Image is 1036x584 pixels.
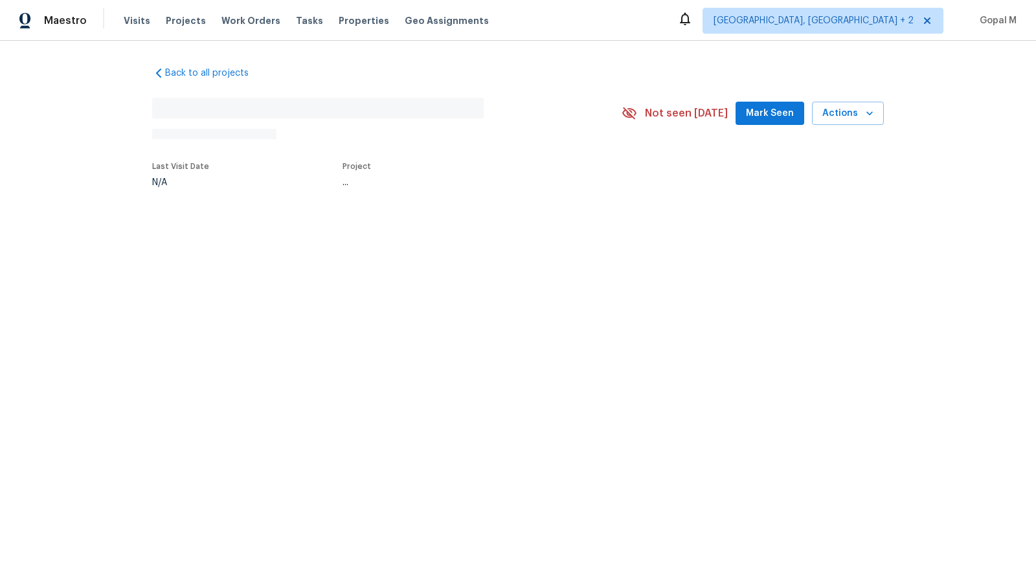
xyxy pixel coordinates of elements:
button: Mark Seen [736,102,804,126]
span: Mark Seen [746,106,794,122]
span: Maestro [44,14,87,27]
span: Actions [822,106,873,122]
span: Project [343,163,371,170]
span: Properties [339,14,389,27]
a: Back to all projects [152,67,276,80]
span: Work Orders [221,14,280,27]
span: Gopal M [974,14,1017,27]
span: Tasks [296,16,323,25]
div: ... [343,178,591,187]
div: N/A [152,178,209,187]
span: [GEOGRAPHIC_DATA], [GEOGRAPHIC_DATA] + 2 [714,14,914,27]
span: Projects [166,14,206,27]
button: Actions [812,102,884,126]
span: Not seen [DATE] [645,107,728,120]
span: Geo Assignments [405,14,489,27]
span: Last Visit Date [152,163,209,170]
span: Visits [124,14,150,27]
